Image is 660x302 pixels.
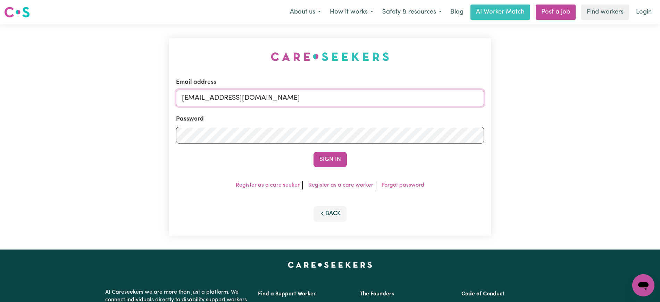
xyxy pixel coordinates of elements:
iframe: Button to launch messaging window [632,274,654,296]
button: Safety & resources [378,5,446,19]
a: Forgot password [382,182,424,188]
a: AI Worker Match [470,5,530,20]
label: Email address [176,78,216,87]
a: Post a job [536,5,576,20]
a: Careseekers home page [288,262,372,268]
a: Login [632,5,656,20]
a: The Founders [360,291,394,297]
a: Careseekers logo [4,4,30,20]
a: Code of Conduct [461,291,504,297]
button: How it works [325,5,378,19]
img: Careseekers logo [4,6,30,18]
button: Back [314,206,347,221]
button: About us [285,5,325,19]
a: Blog [446,5,468,20]
button: Sign In [314,152,347,167]
a: Find workers [581,5,629,20]
a: Find a Support Worker [258,291,316,297]
a: Register as a care worker [308,182,373,188]
label: Password [176,115,204,124]
a: Register as a care seeker [236,182,300,188]
input: Email address [176,90,484,106]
